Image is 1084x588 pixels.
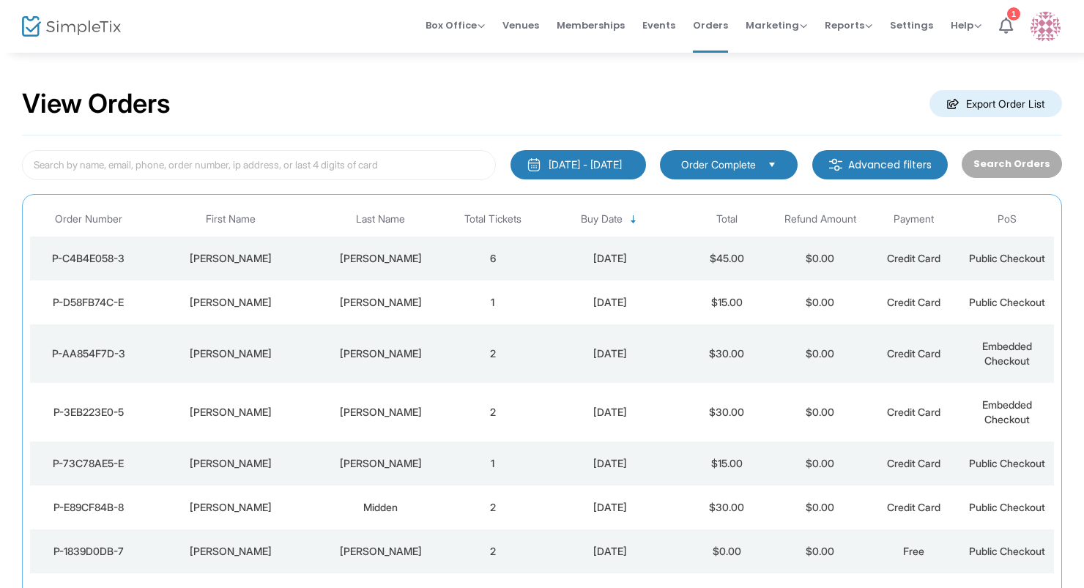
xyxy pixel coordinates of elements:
div: Kelly [319,456,442,471]
td: $0.00 [773,324,867,383]
span: Box Office [426,18,485,32]
td: 2 [446,485,540,529]
td: $30.00 [680,324,773,383]
div: Jedediah [151,346,312,361]
td: $15.00 [680,280,773,324]
span: Credit Card [887,252,940,264]
td: 2 [446,383,540,442]
span: Orders [693,7,728,44]
span: Marketing [746,18,807,32]
span: Credit Card [887,296,940,308]
div: Agnew [319,544,442,559]
div: P-C4B4E058-3 [34,251,144,266]
div: Tinio [319,405,442,420]
div: Elizabeth [151,456,312,471]
div: 1 [1007,7,1020,21]
img: filter [828,157,843,172]
div: Michael [151,500,312,515]
td: $0.00 [773,383,867,442]
div: P-E89CF84B-8 [34,500,144,515]
span: Events [642,7,675,44]
div: P-AA854F7D-3 [34,346,144,361]
td: $45.00 [680,237,773,280]
span: Public Checkout [969,252,1045,264]
img: monthly [527,157,541,172]
div: 8/22/2025 [543,295,677,310]
div: P-3EB223E0-5 [34,405,144,420]
div: P-D58FB74C-E [34,295,144,310]
td: $0.00 [773,280,867,324]
span: PoS [998,213,1017,226]
span: Payment [894,213,934,226]
input: Search by name, email, phone, order number, ip address, or last 4 digits of card [22,150,496,180]
span: Free [903,545,924,557]
span: Public Checkout [969,457,1045,469]
div: 8/22/2025 [543,500,677,515]
span: Settings [890,7,933,44]
span: Embedded Checkout [982,340,1032,367]
span: Last Name [356,213,405,226]
span: Sortable [628,214,639,226]
td: $0.00 [773,529,867,573]
td: $30.00 [680,485,773,529]
button: Select [762,157,782,173]
span: Public Checkout [969,296,1045,308]
h2: View Orders [22,88,171,120]
td: $0.00 [773,237,867,280]
div: Frank [319,251,442,266]
td: 2 [446,324,540,383]
span: First Name [206,213,256,226]
td: $30.00 [680,383,773,442]
div: Wheeler [319,346,442,361]
div: Joshua [151,295,312,310]
span: Credit Card [887,457,940,469]
td: 6 [446,237,540,280]
td: 2 [446,529,540,573]
div: 8/22/2025 [543,251,677,266]
div: 8/22/2025 [543,346,677,361]
div: P-1839D0DB-7 [34,544,144,559]
div: Peter [151,251,312,266]
div: Charlene [151,544,312,559]
div: 8/22/2025 [543,405,677,420]
div: Andrea [151,405,312,420]
th: Refund Amount [773,202,867,237]
span: Order Complete [681,157,756,172]
td: $0.00 [773,485,867,529]
div: 8/22/2025 [543,544,677,559]
th: Total [680,202,773,237]
td: 1 [446,280,540,324]
m-button: Export Order List [929,90,1062,117]
div: [DATE] - [DATE] [549,157,622,172]
button: [DATE] - [DATE] [511,150,646,179]
span: Memberships [557,7,625,44]
span: Public Checkout [969,545,1045,557]
td: $15.00 [680,442,773,485]
span: Public Checkout [969,501,1045,513]
div: ODriscoll [319,295,442,310]
span: Help [951,18,981,32]
td: 1 [446,442,540,485]
span: Venues [502,7,539,44]
span: Buy Date [581,213,623,226]
div: Midden [319,500,442,515]
div: 8/22/2025 [543,456,677,471]
span: Embedded Checkout [982,398,1032,425]
span: Credit Card [887,501,940,513]
span: Credit Card [887,406,940,418]
td: $0.00 [680,529,773,573]
th: Total Tickets [446,202,540,237]
span: Reports [825,18,872,32]
span: Order Number [55,213,122,226]
m-button: Advanced filters [812,150,948,179]
div: P-73C78AE5-E [34,456,144,471]
td: $0.00 [773,442,867,485]
span: Credit Card [887,347,940,360]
